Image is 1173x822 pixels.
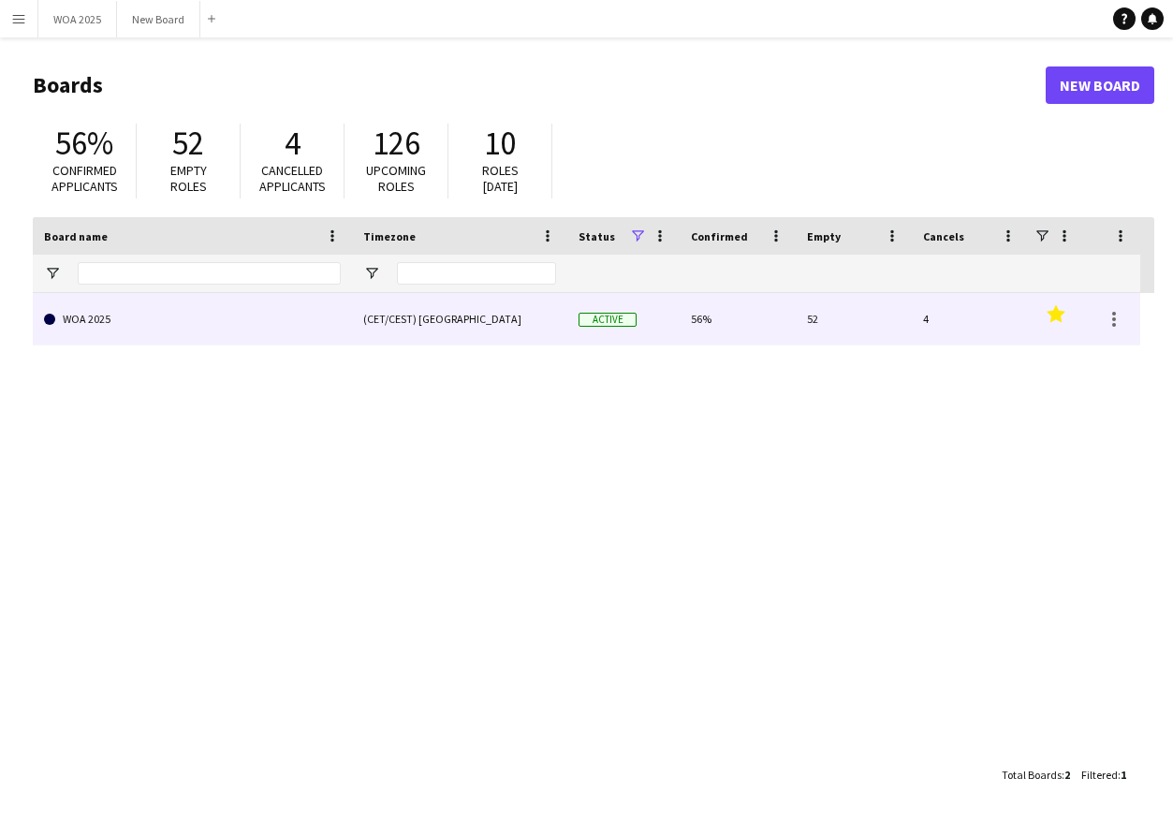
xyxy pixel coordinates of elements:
[259,162,326,195] span: Cancelled applicants
[366,162,426,195] span: Upcoming roles
[117,1,200,37] button: New Board
[923,229,964,243] span: Cancels
[1002,756,1070,793] div: :
[1081,768,1118,782] span: Filtered
[579,313,637,327] span: Active
[44,265,61,282] button: Open Filter Menu
[373,123,420,164] span: 126
[33,71,1046,99] h1: Boards
[285,123,301,164] span: 4
[482,162,519,195] span: Roles [DATE]
[38,1,117,37] button: WOA 2025
[172,123,204,164] span: 52
[78,262,341,285] input: Board name Filter Input
[1121,768,1126,782] span: 1
[796,293,912,345] div: 52
[363,265,380,282] button: Open Filter Menu
[363,229,416,243] span: Timezone
[484,123,516,164] span: 10
[807,229,841,243] span: Empty
[352,293,567,345] div: (CET/CEST) [GEOGRAPHIC_DATA]
[51,162,118,195] span: Confirmed applicants
[170,162,207,195] span: Empty roles
[1002,768,1062,782] span: Total Boards
[397,262,556,285] input: Timezone Filter Input
[44,293,341,345] a: WOA 2025
[55,123,113,164] span: 56%
[691,229,748,243] span: Confirmed
[1046,66,1154,104] a: New Board
[44,229,108,243] span: Board name
[680,293,796,345] div: 56%
[1081,756,1126,793] div: :
[579,229,615,243] span: Status
[912,293,1028,345] div: 4
[1064,768,1070,782] span: 2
